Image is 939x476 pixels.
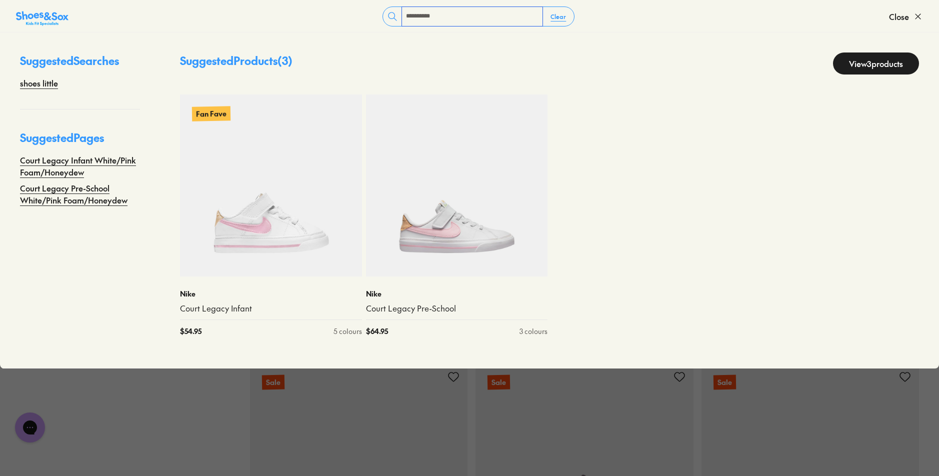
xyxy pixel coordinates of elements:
button: Close [889,5,923,27]
span: $ 64.95 [366,326,388,336]
p: Suggested Products [180,52,292,74]
button: Clear [542,7,574,25]
a: Shoes &amp; Sox [16,8,68,24]
a: Fan Fave [180,94,362,276]
a: Court Legacy Pre-School White/Pink Foam/Honeydew [20,182,140,206]
p: Fan Fave [192,106,230,121]
p: Sale [487,374,510,389]
a: Court Legacy Pre-School [366,303,548,314]
span: $ 54.95 [180,326,201,336]
div: 3 colours [519,326,547,336]
p: Sale [713,374,735,389]
p: Nike [366,288,548,299]
span: ( 3 ) [277,53,292,68]
p: Sale [261,374,284,389]
img: SNS_Logo_Responsive.svg [16,10,68,26]
a: View3products [833,52,919,74]
iframe: Gorgias live chat messenger [10,409,50,446]
p: Suggested Pages [20,129,140,154]
a: Court Legacy Infant [180,303,362,314]
div: 5 colours [333,326,362,336]
a: shoes little [20,77,58,89]
a: Court Legacy Infant White/Pink Foam/Honeydew [20,154,140,178]
span: Close [889,10,909,22]
p: Suggested Searches [20,52,140,77]
p: Nike [180,288,362,299]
